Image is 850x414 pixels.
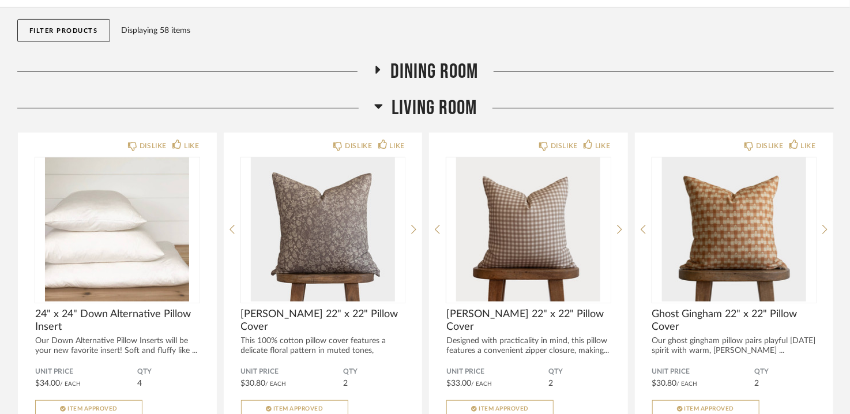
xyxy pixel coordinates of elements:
[471,381,492,387] span: / Each
[549,367,611,377] span: QTY
[652,379,677,387] span: $30.80
[140,140,167,152] div: DISLIKE
[241,308,405,333] span: [PERSON_NAME] 22" x 22" Pillow Cover
[684,406,735,412] span: Item Approved
[345,140,372,152] div: DISLIKE
[138,379,142,387] span: 4
[60,381,81,387] span: / Each
[652,336,817,356] div: Our ghost gingham pillow pairs playful [DATE] spirit with warm, [PERSON_NAME] ...
[273,406,324,412] span: Item Approved
[390,140,405,152] div: LIKE
[652,157,817,302] img: undefined
[677,381,698,387] span: / Each
[652,308,817,333] span: Ghost Gingham 22" x 22" Pillow Cover
[479,406,529,412] span: Item Approved
[446,367,549,377] span: Unit Price
[266,381,287,387] span: / Each
[756,140,783,152] div: DISLIKE
[754,379,759,387] span: 2
[343,379,348,387] span: 2
[67,406,118,412] span: Item Approved
[754,367,816,377] span: QTY
[17,19,110,42] button: Filter Products
[35,308,200,333] span: 24" x 24" Down Alternative Pillow Insert
[801,140,816,152] div: LIKE
[35,157,200,302] img: undefined
[446,308,611,333] span: [PERSON_NAME] 22" x 22" Pillow Cover
[241,367,344,377] span: Unit Price
[549,379,554,387] span: 2
[35,336,200,356] div: Our Down Alternative Pillow Inserts will be your new favorite insert! Soft and fluffy like ...
[122,24,829,37] div: Displaying 58 items
[446,336,611,356] div: Designed with practicality in mind, this pillow features a convenient zipper closure, making...
[241,336,405,366] div: This 100% cotton pillow cover features a delicate floral pattern in muted tones, adding...
[241,157,405,302] img: undefined
[446,379,471,387] span: $33.00
[390,59,478,84] span: Dining Room
[446,157,611,302] img: undefined
[138,367,200,377] span: QTY
[343,367,405,377] span: QTY
[551,140,578,152] div: DISLIKE
[184,140,199,152] div: LIKE
[35,367,138,377] span: Unit Price
[241,379,266,387] span: $30.80
[35,379,60,387] span: $34.00
[392,96,477,121] span: Living Room
[595,140,610,152] div: LIKE
[652,367,755,377] span: Unit Price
